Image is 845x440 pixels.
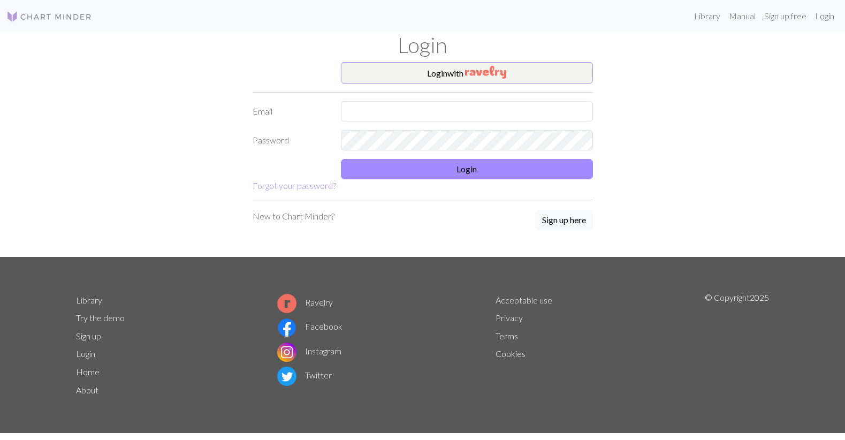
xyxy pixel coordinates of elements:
[535,210,593,230] button: Sign up here
[725,5,760,27] a: Manual
[496,331,518,341] a: Terms
[76,331,101,341] a: Sign up
[535,210,593,231] a: Sign up here
[277,346,341,356] a: Instagram
[76,295,102,305] a: Library
[277,294,296,313] img: Ravelry logo
[277,318,296,337] img: Facebook logo
[277,297,333,307] a: Ravelry
[465,66,506,79] img: Ravelry
[253,180,336,191] a: Forgot your password?
[496,295,552,305] a: Acceptable use
[277,370,332,380] a: Twitter
[496,348,526,359] a: Cookies
[253,210,334,223] p: New to Chart Minder?
[496,313,523,323] a: Privacy
[246,130,334,150] label: Password
[341,159,593,179] button: Login
[811,5,839,27] a: Login
[341,62,593,84] button: Loginwith
[76,313,125,323] a: Try the demo
[76,385,98,395] a: About
[277,367,296,386] img: Twitter logo
[76,348,95,359] a: Login
[760,5,811,27] a: Sign up free
[6,10,92,23] img: Logo
[277,321,342,331] a: Facebook
[246,101,334,122] label: Email
[705,291,769,399] p: © Copyright 2025
[76,367,100,377] a: Home
[277,343,296,362] img: Instagram logo
[70,32,776,58] h1: Login
[690,5,725,27] a: Library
